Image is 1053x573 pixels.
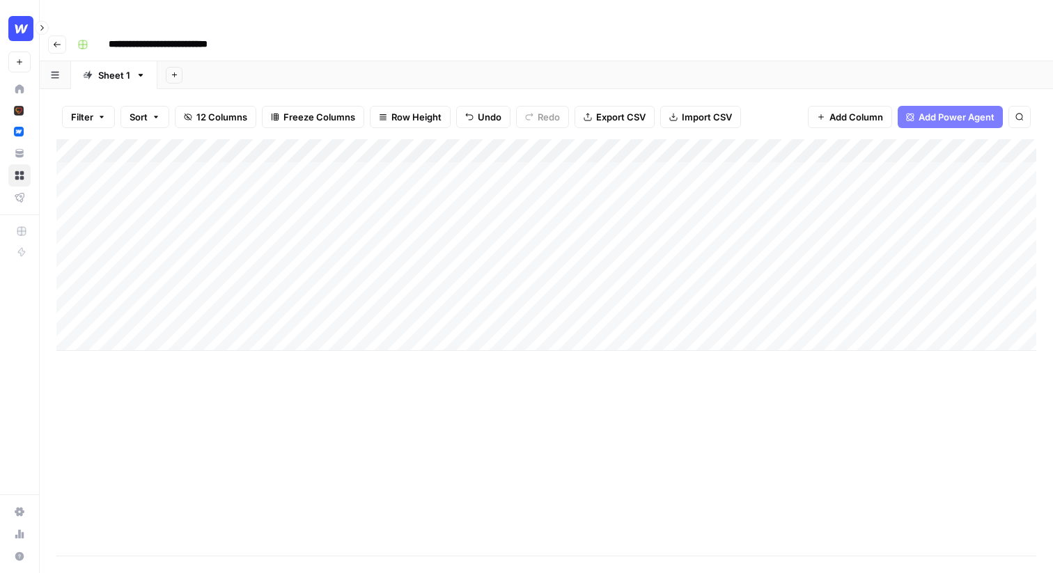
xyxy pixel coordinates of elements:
[538,110,560,124] span: Redo
[660,106,741,128] button: Import CSV
[8,187,31,209] a: Flightpath
[8,501,31,523] a: Settings
[71,61,157,89] a: Sheet 1
[370,106,451,128] button: Row Height
[808,106,892,128] button: Add Column
[196,110,247,124] span: 12 Columns
[8,142,31,164] a: Your Data
[516,106,569,128] button: Redo
[283,110,355,124] span: Freeze Columns
[120,106,169,128] button: Sort
[71,110,93,124] span: Filter
[8,164,31,187] a: Browse
[682,110,732,124] span: Import CSV
[596,110,646,124] span: Export CSV
[175,106,256,128] button: 12 Columns
[14,127,24,136] img: a1pu3e9a4sjoov2n4mw66knzy8l8
[478,110,501,124] span: Undo
[8,523,31,545] a: Usage
[919,110,994,124] span: Add Power Agent
[8,78,31,100] a: Home
[456,106,510,128] button: Undo
[8,11,31,46] button: Workspace: Webflow
[8,16,33,41] img: Webflow Logo
[898,106,1003,128] button: Add Power Agent
[8,545,31,567] button: Help + Support
[130,110,148,124] span: Sort
[262,106,364,128] button: Freeze Columns
[391,110,442,124] span: Row Height
[14,106,24,116] img: x9pvq66k5d6af0jwfjov4in6h5zj
[575,106,655,128] button: Export CSV
[98,68,130,82] div: Sheet 1
[829,110,883,124] span: Add Column
[62,106,115,128] button: Filter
